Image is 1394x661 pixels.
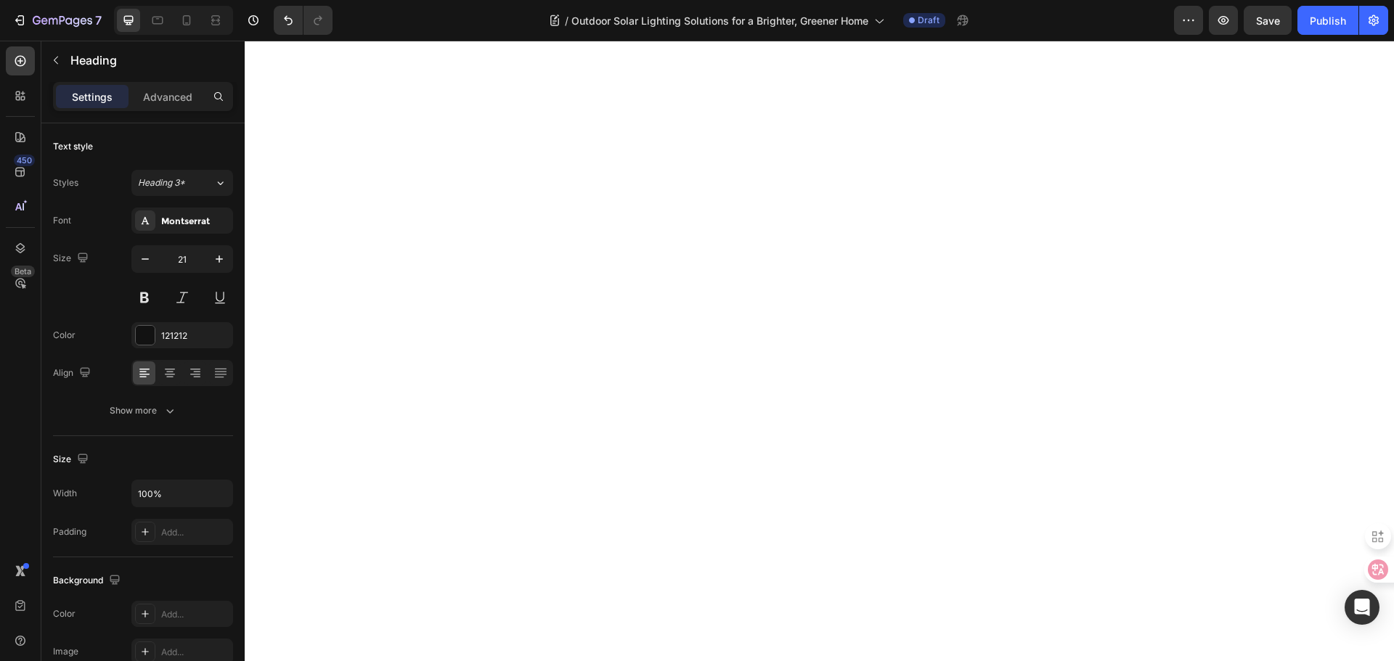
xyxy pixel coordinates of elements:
[53,450,91,469] div: Size
[53,176,78,189] div: Styles
[53,329,76,342] div: Color
[53,571,123,591] div: Background
[245,41,1394,661] iframe: Design area
[131,170,233,196] button: Heading 3*
[53,364,94,383] div: Align
[565,13,568,28] span: /
[571,13,868,28] span: Outdoor Solar Lighting Solutions for a Brighter, Greener Home
[53,645,78,658] div: Image
[53,249,91,268] div: Size
[1256,15,1280,27] span: Save
[1345,590,1379,625] div: Open Intercom Messenger
[161,608,229,621] div: Add...
[110,403,177,418] div: Show more
[1244,6,1292,35] button: Save
[53,607,76,620] div: Color
[14,155,35,166] div: 450
[138,176,185,189] span: Heading 3*
[274,6,333,35] div: Undo/Redo
[53,214,71,227] div: Font
[143,89,192,104] p: Advanced
[11,266,35,277] div: Beta
[95,12,102,29] p: 7
[161,329,229,342] div: 121212
[53,487,77,500] div: Width
[132,480,232,506] input: Auto
[53,398,233,424] button: Show more
[6,6,108,35] button: 7
[161,646,229,659] div: Add...
[53,525,86,538] div: Padding
[918,14,939,27] span: Draft
[161,215,229,228] div: Montserrat
[1297,6,1358,35] button: Publish
[1310,13,1346,28] div: Publish
[161,526,229,539] div: Add...
[53,140,93,153] div: Text style
[70,52,227,69] p: Heading
[72,89,113,104] p: Settings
